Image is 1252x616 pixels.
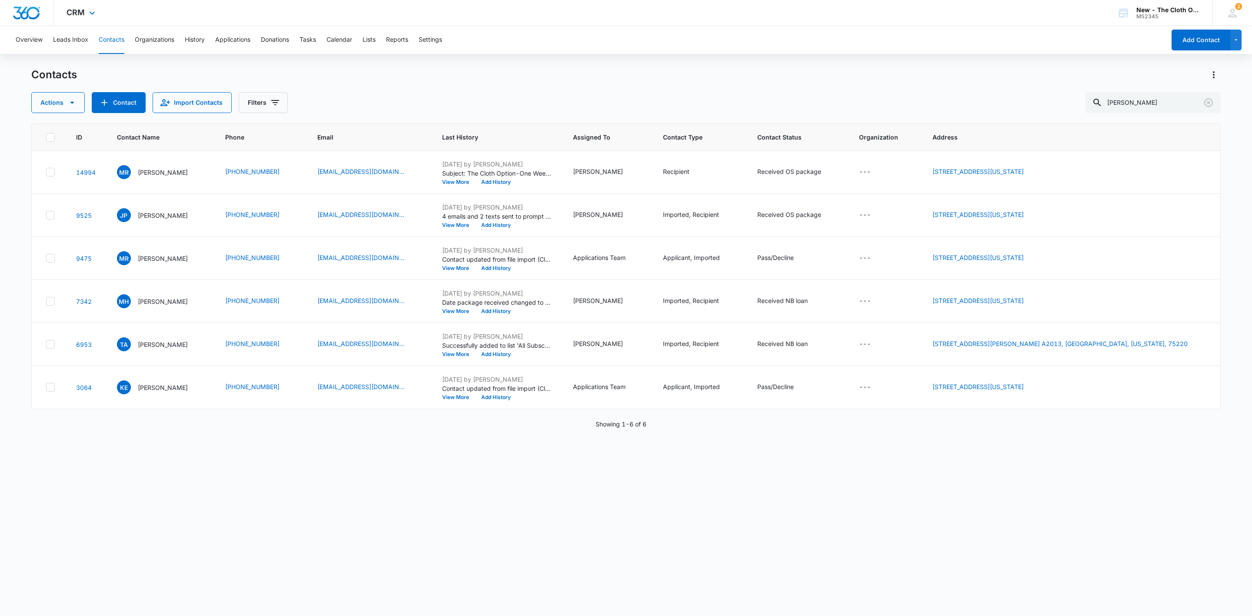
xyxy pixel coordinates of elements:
[573,253,641,263] div: Assigned To - Applications Team - Select to Edit Field
[225,382,280,391] a: [PHONE_NUMBER]
[442,375,551,384] p: [DATE] by [PERSON_NAME]
[663,382,720,391] div: Applicant, Imported
[663,296,735,306] div: Contact Type - Imported, Recipient - Select to Edit Field
[663,253,736,263] div: Contact Type - Applicant, Imported - Select to Edit Field
[317,210,420,220] div: Email - melinareynoldsxz@gmail.com - Select to Edit Field
[932,211,1024,218] a: [STREET_ADDRESS][US_STATE]
[317,339,420,350] div: Email - tsarmstrong1207@gmail.com - Select to Edit Field
[117,294,203,308] div: Contact Name - Melina Hess - Select to Edit Field
[1207,68,1221,82] button: Actions
[1136,13,1200,20] div: account id
[663,339,719,348] div: Imported, Recipient
[99,26,124,54] button: Contacts
[932,383,1024,390] a: [STREET_ADDRESS][US_STATE]
[442,169,551,178] p: Subject: The Cloth Option-One Week Check-In Dear [PERSON_NAME], *I wanted to do a quick check-in ...
[932,296,1039,306] div: Address - PO Box 723, Cottonwood, California, 96022 - Select to Edit Field
[932,253,1039,263] div: Address - 5902 Griems Ct, El Paso, Texas, 79905 - Select to Edit Field
[225,167,280,176] a: [PHONE_NUMBER]
[442,133,539,142] span: Last History
[117,380,203,394] div: Contact Name - Kimberly Espinoza - Select to Edit Field
[117,251,203,265] div: Contact Name - Melina Reynolds - Select to Edit Field
[663,133,724,142] span: Contact Type
[326,26,352,54] button: Calendar
[475,180,517,185] button: Add History
[663,382,736,393] div: Contact Type - Applicant, Imported - Select to Edit Field
[859,253,871,263] div: ---
[859,167,886,177] div: Organization - - Select to Edit Field
[573,133,629,142] span: Assigned To
[261,26,289,54] button: Donations
[663,167,689,176] div: Recipient
[757,133,825,142] span: Contact Status
[932,382,1039,393] div: Address - 4335 Aegean Dr, Apt 236A, Tampa, Florida, 33611 - Select to Edit Field
[225,296,280,305] a: [PHONE_NUMBER]
[363,26,376,54] button: Lists
[442,332,551,341] p: [DATE] by [PERSON_NAME]
[53,26,88,54] button: Leads Inbox
[757,339,808,348] div: Received NB loan
[117,294,131,308] span: MH
[596,420,646,429] p: Showing 1-6 of 6
[138,211,188,220] p: [PERSON_NAME]
[1085,92,1221,113] input: Search Contacts
[475,352,517,357] button: Add History
[31,92,85,113] button: Actions
[442,246,551,255] p: [DATE] by [PERSON_NAME]
[317,253,404,262] a: [EMAIL_ADDRESS][DOMAIN_NAME]
[932,297,1024,304] a: [STREET_ADDRESS][US_STATE]
[859,133,899,142] span: Organization
[573,210,623,219] div: [PERSON_NAME]
[573,253,626,262] div: Applications Team
[317,339,404,348] a: [EMAIL_ADDRESS][DOMAIN_NAME]
[76,255,92,262] a: Navigate to contact details page for Melina Reynolds
[419,26,442,54] button: Settings
[573,167,639,177] div: Assigned To - Karen Burkey - Select to Edit Field
[76,341,92,348] a: Navigate to contact details page for Tasia Armstrong
[386,26,408,54] button: Reports
[225,210,280,219] a: [PHONE_NUMBER]
[317,382,404,391] a: [EMAIL_ADDRESS][DOMAIN_NAME]
[859,167,871,177] div: ---
[663,339,735,350] div: Contact Type - Imported, Recipient - Select to Edit Field
[1202,96,1215,110] button: Clear
[442,255,551,264] p: Contact updated from file import (Cloth diaper supply 6_26_24 - Populate number field.csv): --
[932,339,1203,350] div: Address - 10222 North Walton Walker Blvd, Apt. A2013, Dallas, Texas, 75220 - Select to Edit Field
[239,92,288,113] button: Filters
[859,253,886,263] div: Organization - - Select to Edit Field
[76,133,83,142] span: ID
[442,180,475,185] button: View More
[117,208,131,222] span: JP
[442,266,475,271] button: View More
[138,254,188,263] p: [PERSON_NAME]
[932,133,1194,142] span: Address
[76,212,92,219] a: Navigate to contact details page for Josiah Prieto
[225,339,295,350] div: Phone - (615) 364-2856 - Select to Edit Field
[117,251,131,265] span: MR
[225,133,283,142] span: Phone
[1136,7,1200,13] div: account name
[663,210,735,220] div: Contact Type - Imported, Recipient - Select to Edit Field
[757,382,809,393] div: Contact Status - Pass/Decline - Select to Edit Field
[757,296,823,306] div: Contact Status - Received NB loan - Select to Edit Field
[67,8,85,17] span: CRM
[138,383,188,392] p: [PERSON_NAME]
[932,340,1188,347] a: [STREET_ADDRESS][PERSON_NAME] A2013, [GEOGRAPHIC_DATA], [US_STATE], 75220
[225,296,295,306] div: Phone - (530) 990-4981 - Select to Edit Field
[573,210,639,220] div: Assigned To - Zoë Hill - Select to Edit Field
[442,341,551,350] p: Successfully added to list 'All Subscribers'.
[663,296,719,305] div: Imported, Recipient
[573,339,623,348] div: [PERSON_NAME]
[117,337,203,351] div: Contact Name - Tasia Armstrong - Select to Edit Field
[932,167,1039,177] div: Address - 5500 Sky Parkway, Apt. 39, Sacramento, California, 95823 - Select to Edit Field
[76,384,92,391] a: Navigate to contact details page for Kimberly Espinoza
[442,223,475,228] button: View More
[117,380,131,394] span: KE
[76,169,96,176] a: Navigate to contact details page for Melina Riklon
[859,339,871,350] div: ---
[317,382,420,393] div: Email - kimberlyespinoza84@gmail.com - Select to Edit Field
[153,92,232,113] button: Import Contacts
[117,208,203,222] div: Contact Name - Josiah Prieto - Select to Edit Field
[225,253,280,262] a: [PHONE_NUMBER]
[317,253,420,263] div: Email - jprieto2000@live.com - Select to Edit Field
[16,26,43,54] button: Overview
